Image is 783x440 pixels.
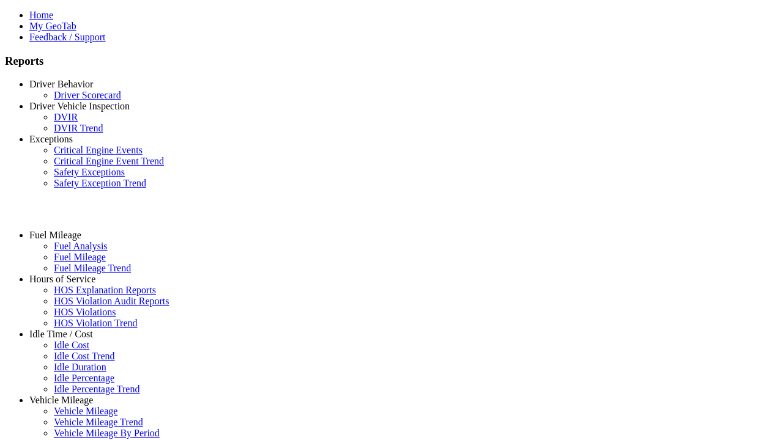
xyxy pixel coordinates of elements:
[54,307,116,317] a: HOS Violations
[54,351,115,361] a: Idle Cost Trend
[54,417,143,427] a: Vehicle Mileage Trend
[54,373,114,383] a: Idle Percentage
[54,112,78,122] a: DVIR
[54,384,139,394] a: Idle Percentage Trend
[29,329,93,339] a: Idle Time / Cost
[54,167,125,177] a: Safety Exceptions
[29,230,81,240] a: Fuel Mileage
[54,285,156,295] a: HOS Explanation Reports
[29,10,53,20] a: Home
[54,178,146,188] a: Safety Exception Trend
[5,54,778,68] h3: Reports
[54,263,131,273] a: Fuel Mileage Trend
[29,395,93,405] a: Vehicle Mileage
[29,21,76,31] a: My GeoTab
[54,145,143,155] a: Critical Engine Events
[54,406,117,416] a: Vehicle Mileage
[54,241,108,251] a: Fuel Analysis
[29,32,105,42] a: Feedback / Support
[54,340,89,350] a: Idle Cost
[54,252,106,262] a: Fuel Mileage
[54,362,106,372] a: Idle Duration
[29,274,95,284] a: Hours of Service
[29,79,93,89] a: Driver Behavior
[54,318,138,328] a: HOS Violation Trend
[54,428,160,438] a: Vehicle Mileage By Period
[54,90,121,100] a: Driver Scorecard
[29,134,73,144] a: Exceptions
[54,296,169,306] a: HOS Violation Audit Reports
[54,123,103,133] a: DVIR Trend
[29,101,130,111] a: Driver Vehicle Inspection
[54,156,164,166] a: Critical Engine Event Trend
